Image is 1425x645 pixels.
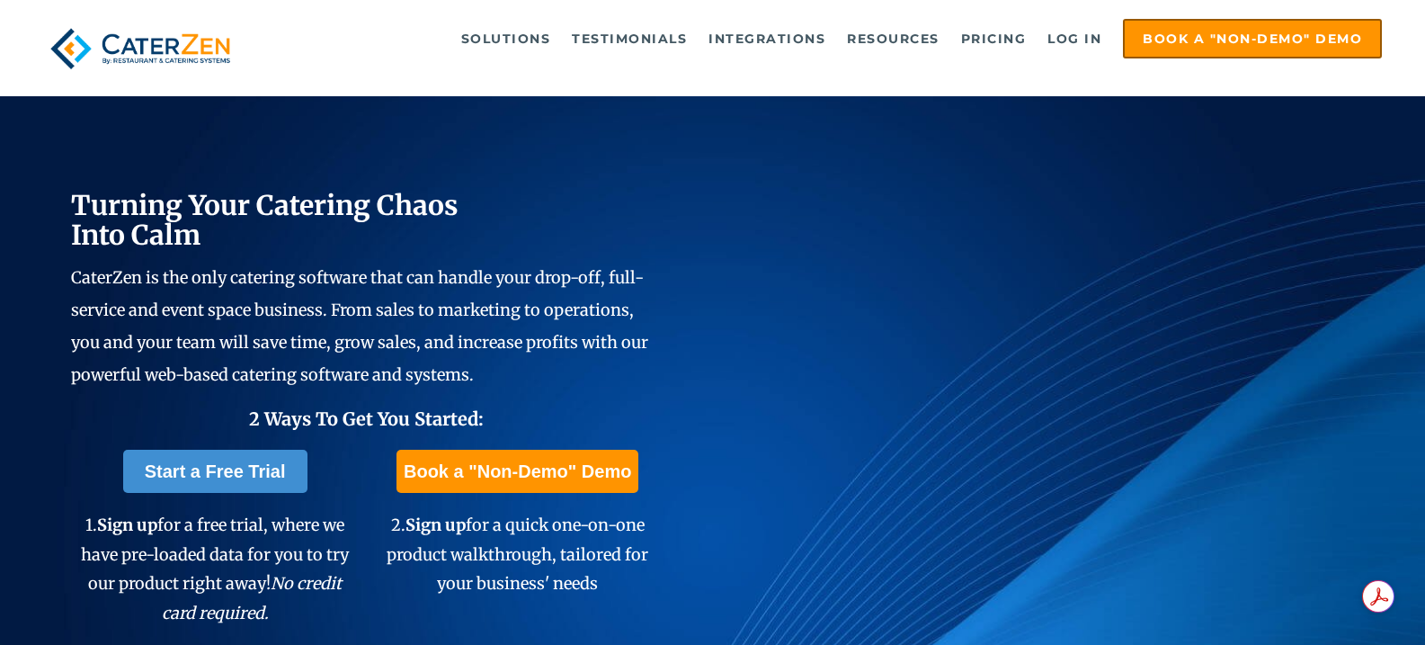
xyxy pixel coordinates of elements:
span: 1. for a free trial, where we have pre-loaded data for you to try our product right away! [81,515,349,623]
a: Book a "Non-Demo" Demo [396,450,638,493]
em: No credit card required. [162,573,343,623]
a: Solutions [452,21,560,57]
a: Resources [838,21,949,57]
span: 2 Ways To Get You Started: [249,408,484,430]
span: Sign up [97,515,157,535]
iframe: Help widget launcher [1265,575,1405,625]
a: Pricing [952,21,1036,57]
a: Testimonials [563,21,696,57]
a: Start a Free Trial [123,450,307,493]
a: Integrations [699,21,834,57]
img: caterzen [43,19,237,78]
a: Book a "Non-Demo" Demo [1123,19,1382,58]
span: 2. for a quick one-on-one product walkthrough, tailored for your business' needs [387,515,648,594]
span: Sign up [405,515,466,535]
a: Log in [1038,21,1110,57]
div: Navigation Menu [272,19,1382,58]
span: CaterZen is the only catering software that can handle your drop-off, full-service and event spac... [71,267,648,385]
span: Turning Your Catering Chaos Into Calm [71,188,459,252]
